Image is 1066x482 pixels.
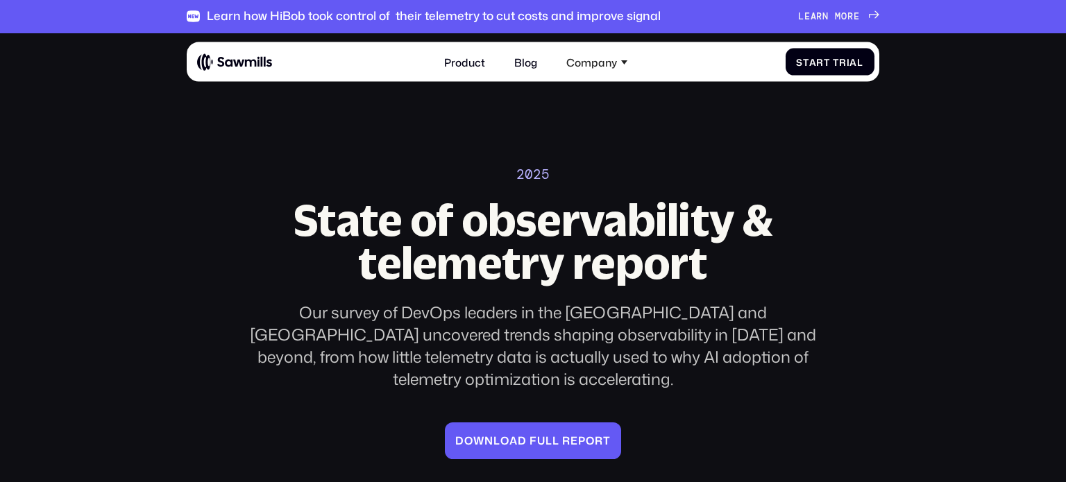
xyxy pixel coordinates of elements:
span: o [841,11,847,22]
span: a [849,56,857,67]
span: n [484,434,493,447]
span: r [816,11,822,22]
span: e [570,434,578,447]
span: a [509,434,518,447]
span: t [803,56,809,67]
span: o [500,434,509,447]
div: Company [566,55,617,68]
span: e [854,11,860,22]
span: D [455,434,464,447]
span: m [835,11,841,22]
h2: State of observability & telemetry report [250,198,816,284]
a: Downloadfullreport [445,422,621,459]
a: Blog [506,48,545,76]
span: l [493,434,500,447]
span: r [847,11,854,22]
span: a [809,56,817,67]
div: Learn how HiBob took control of their telemetry to cut costs and improve signal [207,9,661,24]
span: r [816,56,824,67]
a: Product [436,48,493,76]
div: Company [559,48,636,76]
span: T [833,56,839,67]
span: t [824,56,830,67]
span: n [822,11,829,22]
span: S [796,56,803,67]
span: t [603,434,611,447]
span: r [595,434,603,447]
span: p [578,434,586,447]
span: l [552,434,559,447]
div: 2025 [516,166,550,182]
span: d [518,434,527,447]
span: l [545,434,552,447]
span: f [530,434,537,447]
span: o [464,434,473,447]
a: StartTrial [786,49,874,76]
span: r [562,434,570,447]
span: e [804,11,811,22]
span: u [537,434,545,447]
span: l [857,56,863,67]
span: L [798,11,804,22]
span: a [811,11,817,22]
div: Our survey of DevOps leaders in the [GEOGRAPHIC_DATA] and [GEOGRAPHIC_DATA] uncovered trends shap... [250,301,816,390]
span: w [473,434,484,447]
span: r [839,56,847,67]
span: o [586,434,595,447]
span: i [847,56,850,67]
a: Learnmore [798,11,879,22]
